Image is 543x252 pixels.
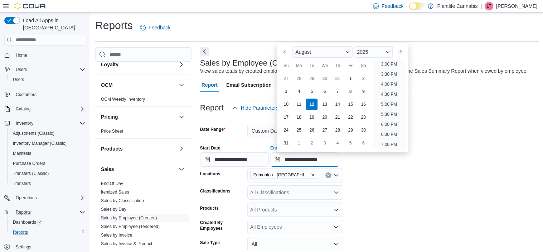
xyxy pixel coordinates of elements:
a: Manifests [10,149,34,158]
a: OCM Weekly Inventory [101,97,145,102]
a: Customers [13,90,39,99]
span: Sales by Employee (Created) [101,215,157,221]
span: Users [10,75,85,84]
p: Plantlife Cannabis [437,2,477,10]
button: Loyalty [101,61,176,68]
span: LT [486,2,491,10]
span: Reports [13,208,85,217]
li: 7:00 PM [378,140,400,149]
div: We [319,60,330,71]
div: Tu [306,60,317,71]
div: day-5 [306,86,317,97]
div: day-12 [306,99,317,110]
a: Sales by Invoice [101,233,132,238]
button: Inventory Manager (Classic) [7,138,88,148]
span: Itemized Sales [101,189,129,195]
button: Settings [1,242,88,252]
span: Feedback [382,3,403,10]
span: Reports [13,229,28,235]
a: Price Sheet [101,129,123,134]
a: Dashboards [7,217,88,227]
p: [PERSON_NAME] [496,2,537,10]
div: Su [280,60,292,71]
div: day-29 [306,73,317,84]
a: Purchase Orders [10,159,48,168]
div: day-1 [293,137,305,149]
button: Customers [1,89,88,99]
a: Dashboards [10,218,44,227]
button: Inventory [1,118,88,128]
span: Price Sheet [101,128,123,134]
li: 6:30 PM [378,130,400,139]
span: Catalog [13,105,85,113]
span: OCM Weekly Inventory [101,96,145,102]
span: Edmonton - [GEOGRAPHIC_DATA] [253,171,309,179]
span: Transfers [10,179,85,188]
div: day-6 [319,86,330,97]
div: day-18 [293,111,305,123]
span: Transfers [13,181,31,186]
p: | [480,2,482,10]
label: End Date [270,145,289,151]
span: Operations [13,194,85,202]
div: day-17 [280,111,292,123]
button: Adjustments (Classic) [7,128,88,138]
button: Loyalty [177,60,186,69]
a: Feedback [137,20,173,35]
button: Previous Month [280,46,291,58]
div: Logan Tisdel [485,2,493,10]
button: Purchase Orders [7,158,88,168]
span: Report [202,78,218,92]
button: Open list of options [333,172,339,178]
button: Products [177,144,186,153]
button: Home [1,50,88,60]
span: Sales by Employee (Tendered) [101,224,160,229]
span: Purchase Orders [10,159,85,168]
span: Inventory Manager (Classic) [10,139,85,148]
div: day-4 [293,86,305,97]
span: Transfers (Classic) [10,169,85,178]
img: Cova [14,3,47,10]
a: Transfers (Classic) [10,169,52,178]
button: OCM [177,81,186,89]
button: Open list of options [333,207,339,213]
div: day-7 [332,86,343,97]
button: Clear input [325,172,331,178]
button: Operations [1,193,88,203]
span: End Of Day [101,181,123,186]
button: Pricing [177,113,186,121]
div: day-6 [358,137,369,149]
button: Transfers (Classic) [7,168,88,179]
button: Users [1,65,88,75]
span: Sales by Day [101,206,126,212]
div: day-8 [345,86,356,97]
div: Fr [345,60,356,71]
span: Feedback [149,24,170,31]
h3: Pricing [101,113,118,120]
div: day-2 [306,137,317,149]
span: Settings [13,242,85,251]
div: day-16 [358,99,369,110]
div: day-3 [319,137,330,149]
button: Inventory [13,119,36,128]
input: Dark Mode [409,3,424,10]
span: Catalog [16,106,30,112]
span: Hide Parameters [241,104,278,111]
span: Adjustments (Classic) [13,130,54,136]
span: Users [13,77,24,82]
div: Sa [358,60,369,71]
button: Custom Date [247,124,343,138]
a: Itemized Sales [101,190,129,195]
span: 2025 [357,49,368,55]
div: day-28 [332,124,343,136]
span: Sales by Invoice [101,232,132,238]
span: Purchase Orders [13,161,45,166]
label: Locations [200,171,220,177]
div: OCM [95,95,191,106]
button: Users [7,75,88,85]
button: Open list of options [333,224,339,230]
div: day-3 [280,86,292,97]
h1: Reports [95,18,133,33]
span: Customers [13,90,85,99]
